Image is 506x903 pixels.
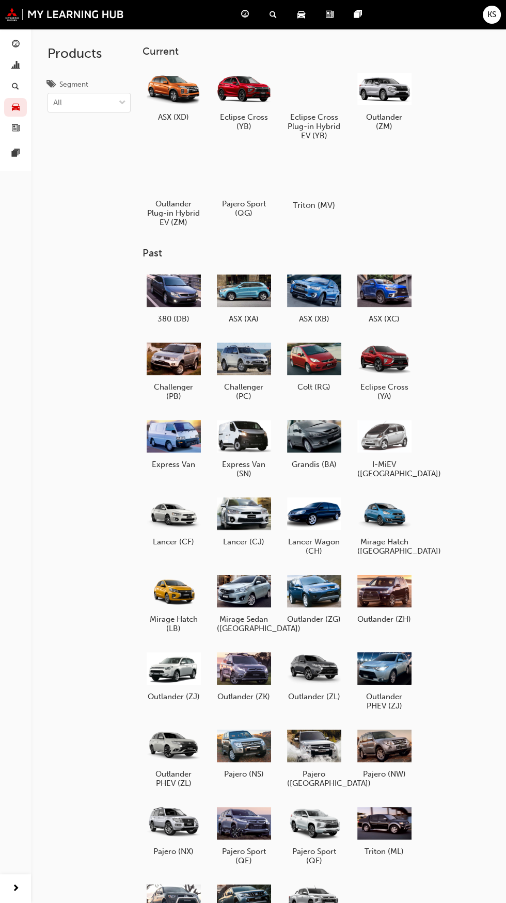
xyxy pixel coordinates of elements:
h5: Outlander (ZG) [287,615,341,624]
h5: Outlander PHEV (ZL) [147,769,201,788]
h5: Eclipse Cross (YA) [357,382,412,401]
h5: Triton (MV) [285,200,342,210]
span: car-icon [12,103,20,112]
h5: Pajero Sport (QG) [217,199,271,218]
a: Express Van [143,413,204,473]
h5: ASX (XD) [147,112,201,122]
h5: Outlander (ZJ) [147,692,201,701]
span: chart-icon [12,61,20,71]
h5: Challenger (PB) [147,382,201,401]
a: Outlander (ZG) [283,568,345,628]
h5: Outlander Plug-in Hybrid EV (ZM) [147,199,201,227]
h5: Colt (RG) [287,382,341,392]
a: guage-icon [233,4,261,25]
h5: Eclipse Cross (YB) [217,112,271,131]
h5: Express Van (SN) [217,460,271,478]
a: Outlander (ZL) [283,646,345,705]
span: search-icon [12,82,19,91]
a: Outlander (ZJ) [143,646,204,705]
a: Mirage Sedan ([GEOGRAPHIC_DATA]) [213,568,275,637]
a: car-icon [289,4,318,25]
span: pages-icon [12,149,20,158]
span: news-icon [326,8,334,21]
a: Outlander Plug-in Hybrid EV (ZM) [143,152,204,231]
h5: 380 (DB) [147,314,201,324]
h5: Outlander (ZK) [217,692,271,701]
a: Lancer Wagon (CH) [283,491,345,560]
a: Pajero (NW) [353,723,415,783]
a: Eclipse Cross (YA) [353,336,415,405]
a: Triton (ML) [353,800,415,860]
h5: Outlander (ZL) [287,692,341,701]
a: Pajero (NX) [143,800,204,860]
a: ASX (XC) [353,268,415,328]
h2: Products [48,45,131,62]
span: guage-icon [12,40,20,50]
a: pages-icon [346,4,374,25]
a: Lancer (CJ) [213,491,275,551]
h5: Pajero (NX) [147,847,201,856]
span: news-icon [12,124,20,133]
a: Eclipse Cross (YB) [213,66,275,135]
a: Outlander PHEV (ZL) [143,723,204,792]
span: tags-icon [48,80,55,90]
span: guage-icon [241,8,249,21]
a: ASX (XD) [143,66,204,125]
h5: I-MiEV ([GEOGRAPHIC_DATA]) [357,460,412,478]
a: Pajero Sport (QG) [213,152,275,221]
span: search-icon [270,8,277,21]
span: KS [487,9,496,21]
h5: ASX (XA) [217,314,271,324]
a: Outlander (ZH) [353,568,415,628]
a: Pajero Sport (QF) [283,800,345,869]
img: mmal [5,8,124,21]
h5: Outlander (ZH) [357,615,412,624]
h5: Mirage Hatch ([GEOGRAPHIC_DATA]) [357,537,412,556]
a: Mirage Hatch ([GEOGRAPHIC_DATA]) [353,491,415,560]
span: down-icon [119,96,126,110]
a: Challenger (PC) [213,336,275,405]
a: Outlander (ZM) [353,66,415,135]
a: Triton (MV) [283,152,345,212]
a: news-icon [318,4,346,25]
h3: Current [143,45,489,57]
h5: Outlander PHEV (ZJ) [357,692,412,711]
h5: Triton (ML) [357,847,412,856]
a: Pajero (NS) [213,723,275,783]
h5: Challenger (PC) [217,382,271,401]
a: Outlander (ZK) [213,646,275,705]
span: pages-icon [354,8,362,21]
a: Outlander PHEV (ZJ) [353,646,415,715]
h5: Pajero (NW) [357,769,412,779]
a: I-MiEV ([GEOGRAPHIC_DATA]) [353,413,415,482]
h5: Mirage Sedan ([GEOGRAPHIC_DATA]) [217,615,271,633]
h5: ASX (XC) [357,314,412,324]
span: next-icon [12,882,20,895]
a: Colt (RG) [283,336,345,396]
h5: Pajero Sport (QF) [287,847,341,865]
a: Grandis (BA) [283,413,345,473]
h5: ASX (XB) [287,314,341,324]
span: car-icon [297,8,305,21]
a: Eclipse Cross Plug-in Hybrid EV (YB) [283,66,345,144]
h5: Lancer Wagon (CH) [287,537,341,556]
a: Challenger (PB) [143,336,204,405]
h5: Eclipse Cross Plug-in Hybrid EV (YB) [287,112,341,140]
a: ASX (XA) [213,268,275,328]
a: Lancer (CF) [143,491,204,551]
h5: Lancer (CJ) [217,537,271,546]
h5: Express Van [147,460,201,469]
h5: Mirage Hatch (LB) [147,615,201,633]
h5: Outlander (ZM) [357,112,412,131]
a: Pajero Sport (QE) [213,800,275,869]
a: search-icon [261,4,289,25]
a: 380 (DB) [143,268,204,328]
button: KS [483,6,501,24]
a: Express Van (SN) [213,413,275,482]
div: Segment [59,79,88,90]
h5: Grandis (BA) [287,460,341,469]
a: Pajero ([GEOGRAPHIC_DATA]) [283,723,345,792]
h3: Past [143,247,489,259]
h5: Pajero Sport (QE) [217,847,271,865]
